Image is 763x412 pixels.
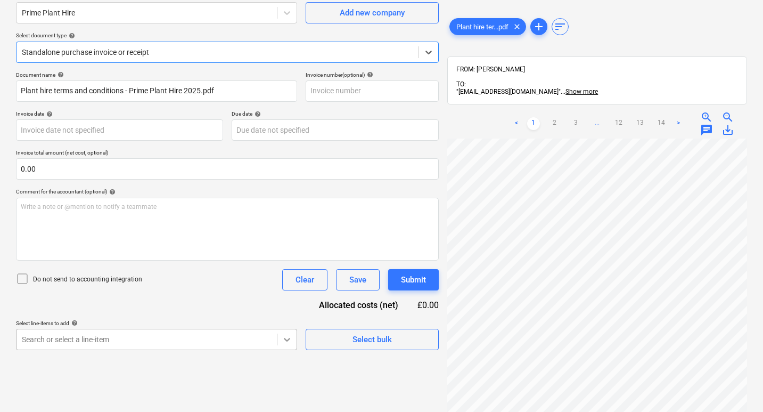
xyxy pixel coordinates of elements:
p: Do not send to accounting integration [33,275,142,284]
button: Add new company [306,2,439,23]
iframe: Chat Widget [710,361,763,412]
span: help [252,111,261,117]
div: Select bulk [352,333,392,346]
span: zoom_out [721,111,734,124]
a: Page 2 [548,117,561,130]
span: save_alt [721,124,734,136]
div: Save [349,273,366,287]
div: Clear [296,273,314,287]
a: Page 13 [634,117,646,130]
div: Plant hire ter...pdf [449,18,526,35]
span: help [107,189,116,195]
a: Next page [672,117,685,130]
div: Invoice date [16,110,223,117]
div: Submit [401,273,426,287]
div: £0.00 [415,299,439,311]
div: Comment for the accountant (optional) [16,188,439,195]
a: Page 14 [655,117,668,130]
div: Select document type [16,32,439,39]
span: ... [561,88,598,95]
div: Allocated costs (net) [300,299,415,311]
span: FROM: [PERSON_NAME] [456,66,525,73]
span: sort [554,20,567,33]
a: ... [591,117,604,130]
span: help [365,71,373,78]
div: Add new company [340,6,405,20]
input: Invoice date not specified [16,119,223,141]
p: Invoice total amount (net cost, optional) [16,149,439,158]
div: Due date [232,110,439,117]
span: help [67,33,75,39]
span: "[EMAIL_ADDRESS][DOMAIN_NAME]" [456,88,561,95]
span: help [69,320,78,326]
span: TO: [456,80,466,88]
button: Save [336,269,380,290]
span: help [44,111,53,117]
span: Plant hire ter...pdf [450,23,515,31]
input: Document name [16,80,297,102]
span: clear [511,20,523,33]
span: help [55,71,64,78]
div: Document name [16,71,297,78]
div: Invoice number (optional) [306,71,439,78]
span: add [532,20,545,33]
button: Select bulk [306,329,439,350]
div: Select line-items to add [16,320,297,327]
input: Due date not specified [232,119,439,141]
a: Page 1 is your current page [527,117,540,130]
input: Invoice total amount (net cost, optional) [16,158,439,180]
input: Invoice number [306,80,439,102]
button: Submit [388,269,439,290]
button: Clear [282,269,327,290]
a: Previous page [510,117,523,130]
a: Page 12 [612,117,625,130]
a: Page 3 [570,117,582,130]
span: chat [700,124,713,136]
span: zoom_in [700,111,713,124]
span: Show more [565,88,598,95]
